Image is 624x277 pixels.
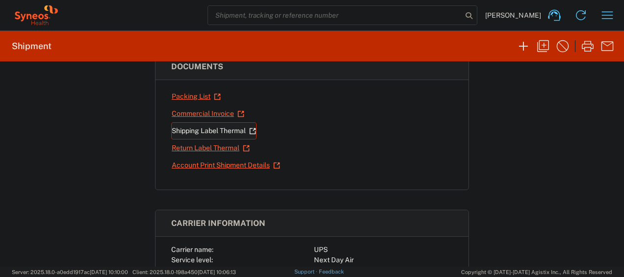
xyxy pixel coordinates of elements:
span: Documents [171,62,223,71]
a: Account Print Shipment Details [171,157,281,174]
a: Packing List [171,88,221,105]
span: [PERSON_NAME] [485,11,541,20]
span: Tracking number: [171,266,226,274]
a: Shipping Label Thermal [171,122,257,139]
a: Support [294,269,319,275]
h2: Shipment [12,40,52,52]
span: Copyright © [DATE]-[DATE] Agistix Inc., All Rights Reserved [461,268,612,277]
div: 1ZK12482A223879036 [314,265,453,276]
a: Return Label Thermal [171,139,250,157]
span: [DATE] 10:06:13 [198,269,236,275]
input: Shipment, tracking or reference number [208,6,462,25]
div: UPS [314,245,453,255]
span: Carrier information [171,219,265,228]
span: Server: 2025.18.0-a0edd1917ac [12,269,128,275]
span: Service level: [171,256,213,264]
a: Commercial Invoice [171,105,245,122]
span: Client: 2025.18.0-198a450 [132,269,236,275]
div: Next Day Air [314,255,453,265]
span: Carrier name: [171,246,213,253]
a: Feedback [319,269,344,275]
span: [DATE] 10:10:00 [90,269,128,275]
